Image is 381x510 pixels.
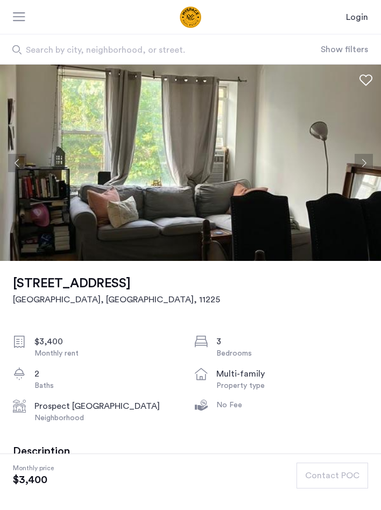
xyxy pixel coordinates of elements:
h2: [GEOGRAPHIC_DATA], [GEOGRAPHIC_DATA] , 11225 [13,293,220,306]
button: button [297,463,368,488]
div: Prospect [GEOGRAPHIC_DATA] [34,400,186,413]
span: $3,400 [13,473,54,486]
h3: Description [13,445,368,458]
button: Previous apartment [8,154,26,172]
a: [STREET_ADDRESS][GEOGRAPHIC_DATA], [GEOGRAPHIC_DATA], 11225 [13,274,220,306]
a: Cazamio Logo [138,6,243,28]
div: multi-family [216,367,368,380]
span: Contact POC [305,469,359,482]
div: Bedrooms [216,348,368,359]
button: Show or hide filters [321,43,368,56]
div: 3 [216,335,368,348]
div: Neighborhood [34,413,186,423]
div: Property type [216,380,368,391]
div: No Fee [216,400,368,410]
div: 2 [34,367,186,380]
span: Search by city, neighborhood, or street. [26,44,283,56]
button: Next apartment [355,154,373,172]
a: Login [346,11,368,24]
div: $3,400 [34,335,186,348]
span: Monthly price [13,463,54,473]
div: Baths [34,380,186,391]
div: Monthly rent [34,348,186,359]
h1: [STREET_ADDRESS] [13,274,220,293]
img: logo [138,6,243,28]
